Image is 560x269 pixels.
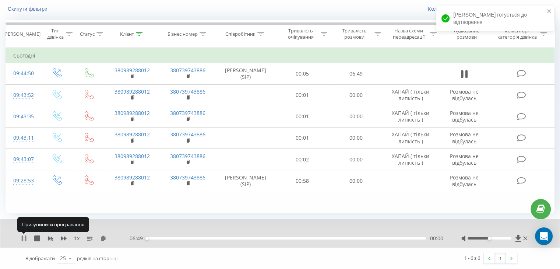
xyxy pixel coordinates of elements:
td: [PERSON_NAME] (SIP) [216,63,276,84]
a: 380989288012 [115,131,150,138]
span: 00:00 [430,235,443,242]
div: Клієнт [120,31,134,37]
div: Назва схеми переадресації [390,28,428,40]
div: 1 - 6 з 6 [464,254,480,262]
td: 00:00 [329,170,383,192]
td: 00:00 [329,127,383,149]
span: Розмова не відбулась [450,131,479,144]
a: 380739743886 [170,67,205,74]
td: Сьогодні [6,48,554,63]
a: 380989288012 [115,153,150,160]
td: 00:00 [329,84,383,106]
td: 00:58 [276,170,329,192]
span: Відображати [25,255,55,262]
div: 09:43:35 [13,109,33,124]
div: Тип дзвінка [46,28,64,40]
div: [PERSON_NAME] готується до відтворення [436,6,554,31]
td: ХАПАЙ ( тільки липкість ) [383,106,438,127]
button: close [547,8,552,15]
td: ХАПАЙ ( тільки липкість ) [383,149,438,170]
span: Розмова не відбулась [450,174,479,188]
div: Статус [80,31,95,37]
div: 09:44:50 [13,66,33,81]
div: 25 [60,255,66,262]
div: Призупинити програвання [17,217,89,232]
td: ХАПАЙ ( тільки липкість ) [383,84,438,106]
a: 380989288012 [115,174,150,181]
a: 380739743886 [170,174,205,181]
div: 09:43:52 [13,88,33,102]
div: Open Intercom Messenger [535,227,553,245]
div: 09:43:07 [13,152,33,167]
td: 00:01 [276,106,329,127]
span: Розмова не відбулась [450,88,479,102]
button: Скинути фільтри [6,6,51,12]
a: 380739743886 [170,131,205,138]
span: 1 x [74,235,80,242]
td: 00:00 [329,149,383,170]
td: ХАПАЙ ( тільки липкість ) [383,127,438,149]
a: 380989288012 [115,88,150,95]
a: 380739743886 [170,88,205,95]
div: Тривалість розмови [336,28,373,40]
a: Коли дані можуть відрізнятися вiд інших систем [428,5,554,12]
td: 00:01 [276,127,329,149]
div: 09:43:11 [13,131,33,145]
td: 00:00 [329,106,383,127]
div: Accessibility label [145,237,148,240]
span: - 06:49 [128,235,147,242]
a: 380989288012 [115,67,150,74]
div: [PERSON_NAME] [3,31,40,37]
td: [PERSON_NAME] (SIP) [216,170,276,192]
a: 1 [495,253,506,263]
span: рядків на сторінці [77,255,117,262]
div: Тривалість очікування [282,28,319,40]
a: 380739743886 [170,153,205,160]
td: 00:05 [276,63,329,84]
td: 06:49 [329,63,383,84]
td: 00:01 [276,84,329,106]
div: Бізнес номер [168,31,198,37]
div: 09:28:53 [13,174,33,188]
a: 380989288012 [115,109,150,116]
td: 00:02 [276,149,329,170]
div: Accessibility label [488,237,491,240]
span: Розмова не відбулась [450,153,479,166]
span: Розмова не відбулась [450,109,479,123]
a: 380739743886 [170,109,205,116]
div: Співробітник [225,31,256,37]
